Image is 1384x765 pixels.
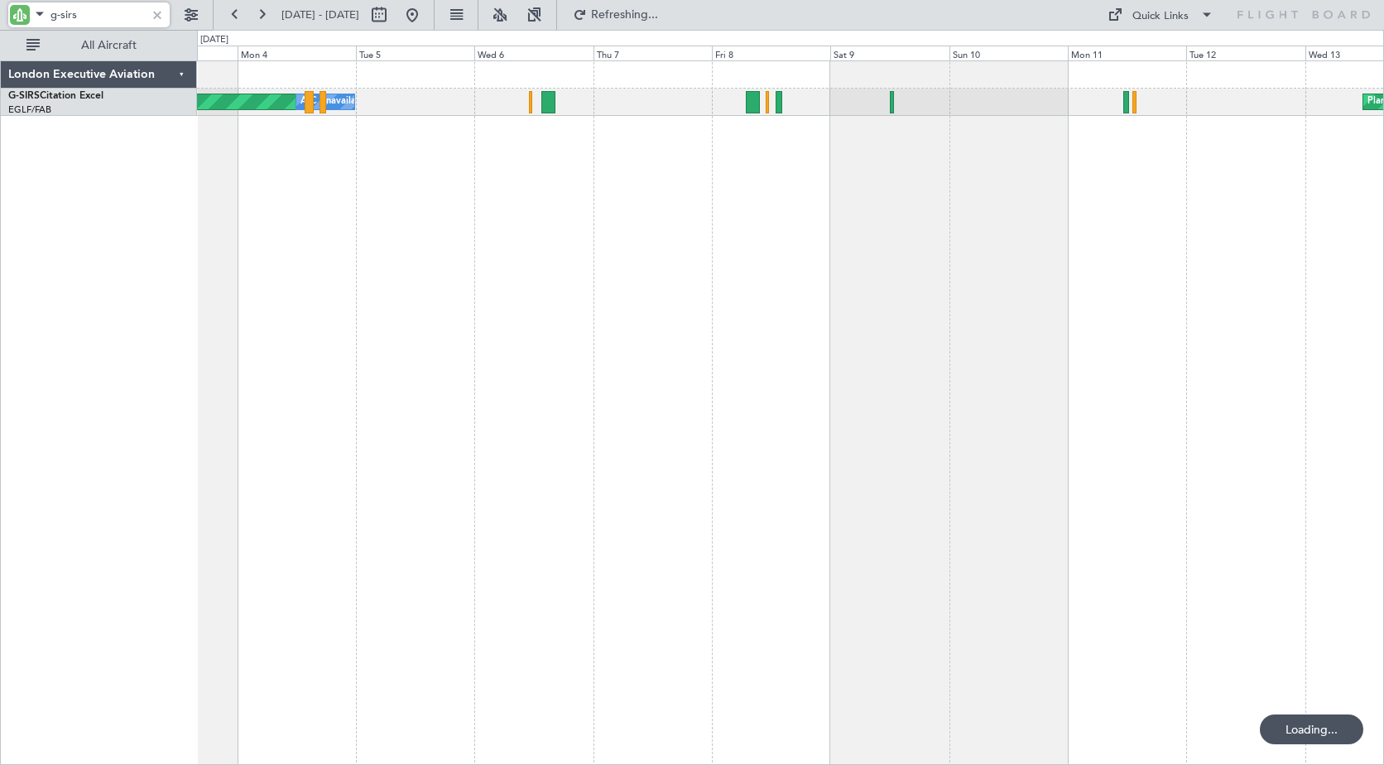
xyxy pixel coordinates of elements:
div: Wed 6 [474,46,593,60]
div: Mon 4 [238,46,356,60]
span: [DATE] - [DATE] [281,7,359,22]
a: EGLF/FAB [8,103,51,116]
span: All Aircraft [43,40,175,51]
div: Sun 10 [949,46,1068,60]
button: Refreshing... [565,2,665,28]
div: Quick Links [1132,8,1189,25]
div: Sat 9 [830,46,949,60]
span: Refreshing... [590,9,660,21]
input: A/C (Reg. or Type) [50,2,146,27]
button: Quick Links [1099,2,1222,28]
div: A/C Unavailable [300,89,369,114]
div: Fri 8 [712,46,830,60]
div: Tue 5 [356,46,474,60]
div: [DATE] [200,33,228,47]
div: Thu 7 [593,46,712,60]
div: Loading... [1260,714,1363,744]
div: Tue 12 [1186,46,1305,60]
a: G-SIRSCitation Excel [8,91,103,101]
button: All Aircraft [18,32,180,59]
div: Mon 11 [1068,46,1186,60]
span: G-SIRS [8,91,40,101]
